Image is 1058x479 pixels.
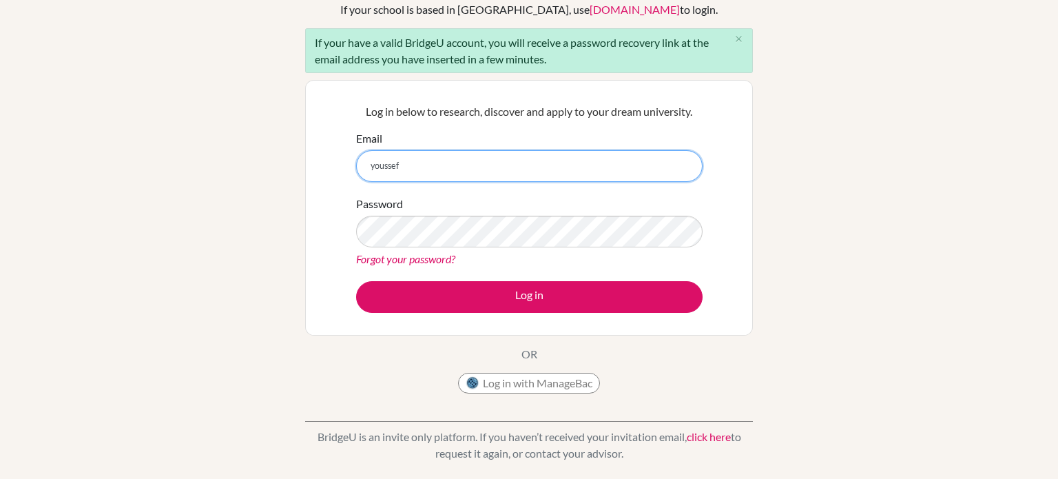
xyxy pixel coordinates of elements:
[356,130,382,147] label: Email
[725,29,752,50] button: Close
[356,252,455,265] a: Forgot your password?
[734,34,744,44] i: close
[521,346,537,363] p: OR
[305,28,753,73] div: If your have a valid BridgeU account, you will receive a password recovery link at the email addr...
[305,429,753,462] p: BridgeU is an invite only platform. If you haven’t received your invitation email, to request it ...
[356,281,703,313] button: Log in
[687,430,731,443] a: click here
[458,373,600,394] button: Log in with ManageBac
[590,3,680,16] a: [DOMAIN_NAME]
[356,196,403,212] label: Password
[356,103,703,120] p: Log in below to research, discover and apply to your dream university.
[340,1,718,18] div: If your school is based in [GEOGRAPHIC_DATA], use to login.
